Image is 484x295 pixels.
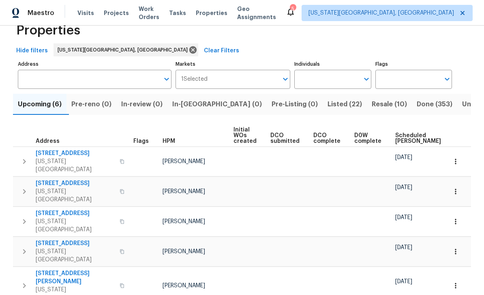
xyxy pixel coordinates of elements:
[395,215,412,220] span: [DATE]
[395,279,412,284] span: [DATE]
[395,185,412,190] span: [DATE]
[201,43,242,58] button: Clear Filters
[272,99,318,110] span: Pre-Listing (0)
[395,245,412,250] span: [DATE]
[328,99,362,110] span: Listed (22)
[372,99,407,110] span: Resale (10)
[270,133,300,144] span: DCO submitted
[16,26,80,34] span: Properties
[36,239,115,248] span: [STREET_ADDRESS]
[395,133,441,144] span: Scheduled [PERSON_NAME]
[313,133,341,144] span: DCO complete
[36,179,115,187] span: [STREET_ADDRESS]
[237,5,276,21] span: Geo Assignments
[16,46,48,56] span: Hide filters
[71,99,111,110] span: Pre-reno (0)
[181,76,208,83] span: 1 Selected
[139,5,159,21] span: Work Orders
[36,269,115,286] span: [STREET_ADDRESS][PERSON_NAME]
[176,62,291,67] label: Markets
[54,43,198,56] div: [US_STATE][GEOGRAPHIC_DATA], [GEOGRAPHIC_DATA]
[361,73,372,85] button: Open
[121,99,163,110] span: In-review (0)
[280,73,291,85] button: Open
[163,283,205,289] span: [PERSON_NAME]
[375,62,452,67] label: Flags
[18,62,171,67] label: Address
[290,5,296,13] div: 5
[36,217,115,234] span: [US_STATE][GEOGRAPHIC_DATA]
[204,46,239,56] span: Clear Filters
[36,149,115,157] span: [STREET_ADDRESS]
[13,43,51,58] button: Hide filters
[133,138,149,144] span: Flags
[28,9,54,17] span: Maestro
[163,189,205,194] span: [PERSON_NAME]
[77,9,94,17] span: Visits
[36,248,115,264] span: [US_STATE][GEOGRAPHIC_DATA]
[36,187,115,204] span: [US_STATE][GEOGRAPHIC_DATA]
[354,133,381,144] span: D0W complete
[169,10,186,16] span: Tasks
[395,155,412,160] span: [DATE]
[161,73,172,85] button: Open
[417,99,452,110] span: Done (353)
[196,9,227,17] span: Properties
[18,99,62,110] span: Upcoming (6)
[36,209,115,217] span: [STREET_ADDRESS]
[294,62,371,67] label: Individuals
[163,159,205,164] span: [PERSON_NAME]
[163,249,205,254] span: [PERSON_NAME]
[233,127,257,144] span: Initial WOs created
[163,219,205,224] span: [PERSON_NAME]
[163,138,175,144] span: HPM
[441,73,453,85] button: Open
[308,9,454,17] span: [US_STATE][GEOGRAPHIC_DATA], [GEOGRAPHIC_DATA]
[36,138,60,144] span: Address
[58,46,191,54] span: [US_STATE][GEOGRAPHIC_DATA], [GEOGRAPHIC_DATA]
[36,157,115,174] span: [US_STATE][GEOGRAPHIC_DATA]
[172,99,262,110] span: In-[GEOGRAPHIC_DATA] (0)
[104,9,129,17] span: Projects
